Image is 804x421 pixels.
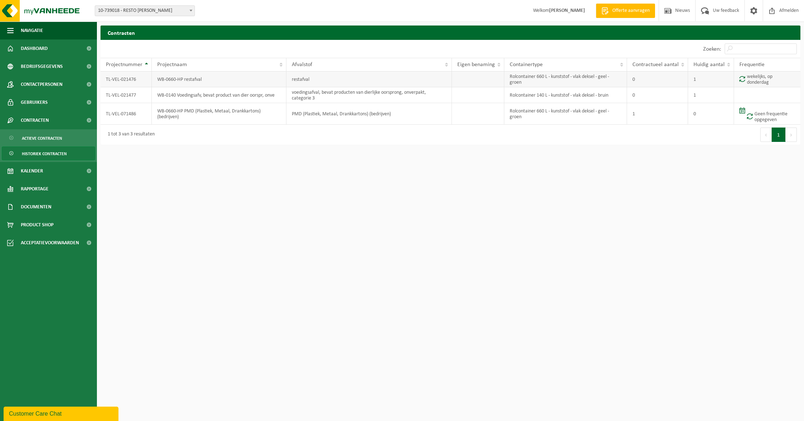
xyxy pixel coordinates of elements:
td: TL-VEL-071486 [100,103,152,125]
span: 10-739018 - RESTO BERTRAND - NUKERKE [95,6,195,16]
span: Projectnummer [106,62,142,68]
td: Rolcontainer 660 L - kunststof - vlak deksel - geel - groen [504,71,627,87]
span: Contactpersonen [21,75,62,93]
td: Geen frequentie opgegeven [734,103,800,125]
iframe: chat widget [4,405,120,421]
td: WB-0660-HP restafval [152,71,286,87]
span: Gebruikers [21,93,48,111]
strong: [PERSON_NAME] [549,8,585,13]
span: 10-739018 - RESTO BERTRAND - NUKERKE [95,5,195,16]
td: TL-VEL-021476 [100,71,152,87]
span: Contracten [21,111,49,129]
span: Actieve contracten [22,131,62,145]
td: WB-0140 Voedingsafv, bevat product van dier oorspr, onve [152,87,286,103]
td: wekelijks, op donderdag [734,71,800,87]
td: restafval [286,71,452,87]
td: WB-0660-HP PMD (Plastiek, Metaal, Drankkartons) (bedrijven) [152,103,286,125]
td: 1 [688,87,734,103]
td: 0 [627,87,688,103]
span: Huidig aantal [693,62,725,68]
button: 1 [772,128,786,142]
span: Product Shop [21,216,53,234]
span: Dashboard [21,40,48,57]
span: Offerte aanvragen [611,7,651,14]
td: 1 [688,71,734,87]
span: Containertype [510,62,543,68]
span: Documenten [21,198,51,216]
button: Next [786,128,797,142]
span: Kalender [21,162,43,180]
span: Frequentie [739,62,765,68]
td: 1 [627,103,688,125]
span: Eigen benaming [457,62,495,68]
td: TL-VEL-021477 [100,87,152,103]
td: Rolcontainer 660 L - kunststof - vlak deksel - geel - groen [504,103,627,125]
td: 0 [627,71,688,87]
a: Actieve contracten [2,131,95,145]
span: Historiek contracten [22,147,67,161]
td: 0 [688,103,734,125]
span: Acceptatievoorwaarden [21,234,79,252]
td: Rolcontainer 140 L - kunststof - vlak deksel - bruin [504,87,627,103]
span: Contractueel aantal [632,62,679,68]
span: Projectnaam [157,62,187,68]
span: Rapportage [21,180,48,198]
span: Bedrijfsgegevens [21,57,63,75]
td: voedingsafval, bevat producten van dierlijke oorsprong, onverpakt, categorie 3 [286,87,452,103]
span: Afvalstof [292,62,312,68]
div: 1 tot 3 van 3 resultaten [104,128,155,141]
a: Offerte aanvragen [596,4,655,18]
h2: Contracten [100,26,800,40]
button: Previous [760,128,772,142]
span: Navigatie [21,22,43,40]
a: Historiek contracten [2,147,95,160]
label: Zoeken: [703,46,721,52]
td: PMD (Plastiek, Metaal, Drankkartons) (bedrijven) [286,103,452,125]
